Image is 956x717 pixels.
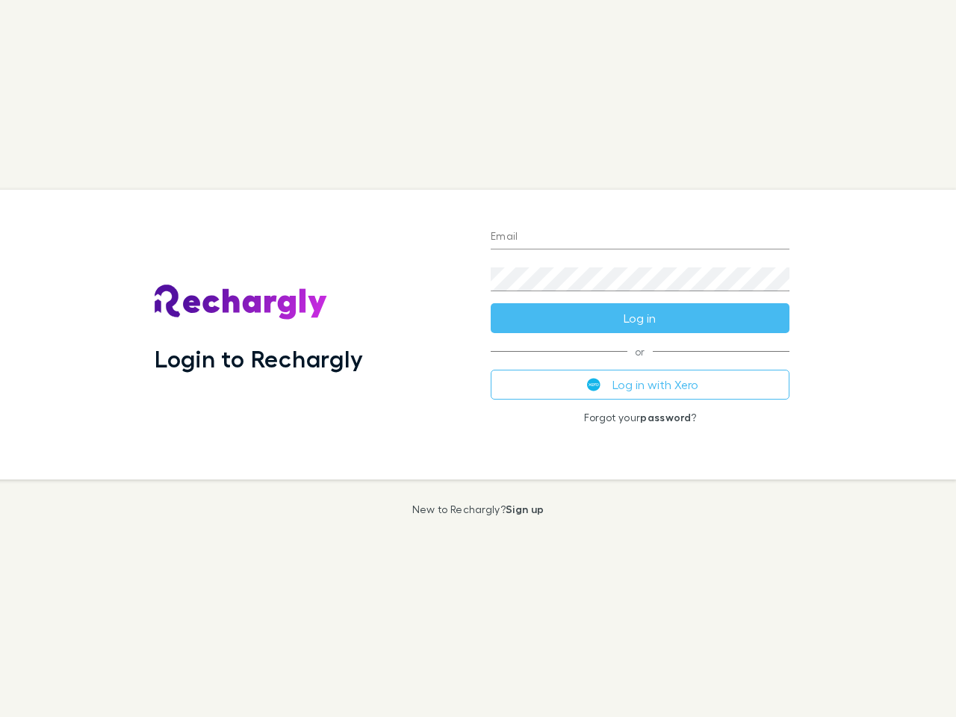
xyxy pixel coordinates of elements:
button: Log in [491,303,789,333]
span: or [491,351,789,352]
img: Xero's logo [587,378,600,391]
p: Forgot your ? [491,412,789,423]
p: New to Rechargly? [412,503,544,515]
img: Rechargly's Logo [155,285,328,320]
h1: Login to Rechargly [155,344,363,373]
a: password [640,411,691,423]
a: Sign up [506,503,544,515]
button: Log in with Xero [491,370,789,400]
